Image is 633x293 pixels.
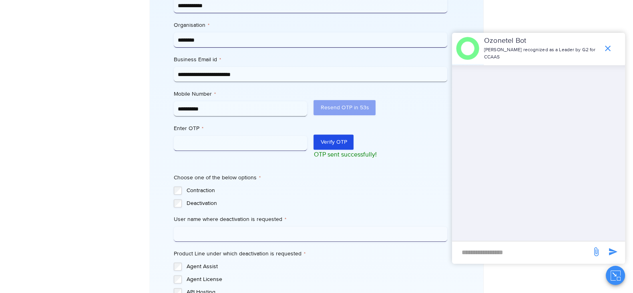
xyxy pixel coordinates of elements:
[174,124,307,132] label: Enter OTP
[174,250,305,258] legend: Product Line under which deactivation is requested
[313,134,354,150] button: Verify OTP
[174,56,447,64] label: Business Email id
[456,245,587,260] div: new-msg-input
[456,37,479,60] img: header
[187,199,447,207] label: Deactivation
[313,150,447,159] p: OTP sent successfully!
[484,36,599,46] p: Ozonetel Bot
[313,100,376,115] button: Resend OTP in 53s
[605,244,621,260] span: send message
[174,21,447,29] label: Organisation
[484,46,599,61] p: [PERSON_NAME] recognized as a Leader by G2 for CCAAS
[174,215,447,223] label: User name where deactivation is requested
[588,244,604,260] span: send message
[174,90,307,98] label: Mobile Number
[187,187,447,195] label: Contraction
[187,263,447,271] label: Agent Assist
[606,266,625,285] button: Close chat
[174,174,261,182] legend: Choose one of the below options
[600,40,616,56] span: end chat or minimize
[187,275,447,283] label: Agent License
